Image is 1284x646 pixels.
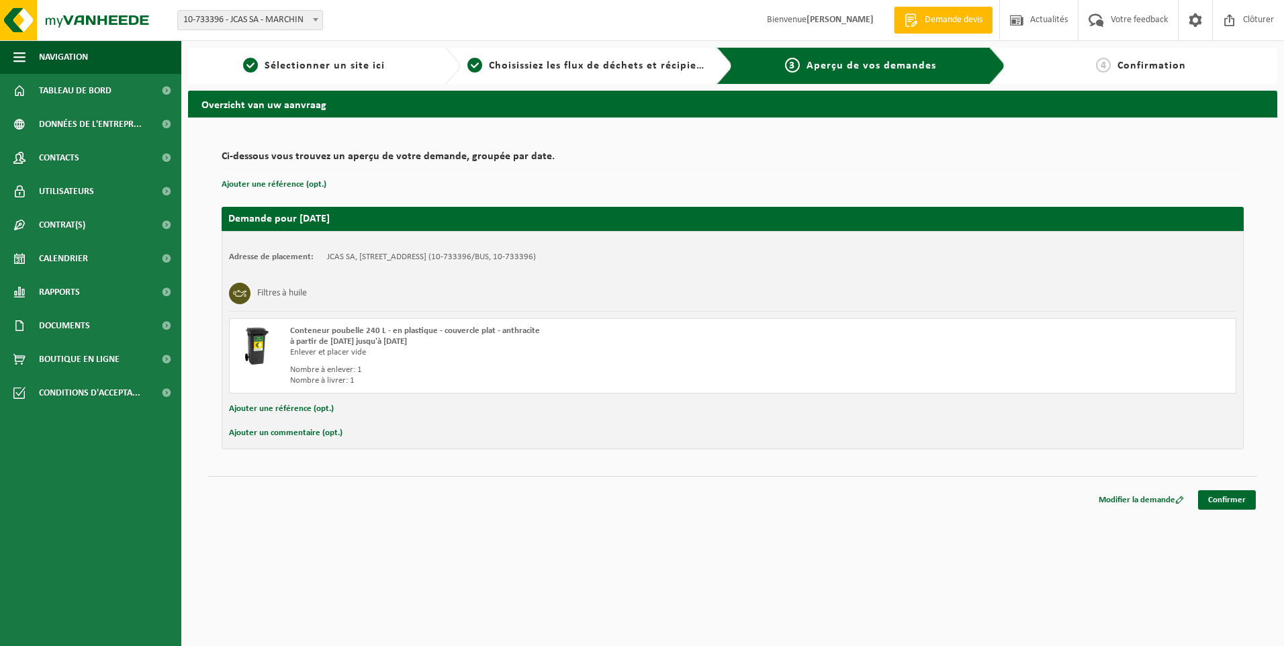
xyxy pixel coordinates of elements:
[290,375,786,386] div: Nombre à livrer: 1
[39,242,88,275] span: Calendrier
[1089,490,1194,510] a: Modifier la demande
[894,7,993,34] a: Demande devis
[222,151,1244,169] h2: Ci-dessous vous trouvez un aperçu de votre demande, groupée par date.
[1198,490,1256,510] a: Confirmer
[290,337,407,346] strong: à partir de [DATE] jusqu'à [DATE]
[228,214,330,224] strong: Demande pour [DATE]
[39,309,90,342] span: Documents
[257,283,307,304] h3: Filtres à huile
[39,376,140,410] span: Conditions d'accepta...
[1117,60,1186,71] span: Confirmation
[195,58,434,74] a: 1Sélectionner un site ici
[39,275,80,309] span: Rapports
[807,60,936,71] span: Aperçu de vos demandes
[785,58,800,73] span: 3
[807,15,874,25] strong: [PERSON_NAME]
[39,342,120,376] span: Boutique en ligne
[229,252,314,261] strong: Adresse de placement:
[327,252,536,263] td: JCAS SA, [STREET_ADDRESS] (10-733396/BUS, 10-733396)
[39,141,79,175] span: Contacts
[222,176,326,193] button: Ajouter une référence (opt.)
[467,58,482,73] span: 2
[229,424,342,442] button: Ajouter un commentaire (opt.)
[178,11,322,30] span: 10-733396 - JCAS SA - MARCHIN
[265,60,385,71] span: Sélectionner un site ici
[290,326,540,335] span: Conteneur poubelle 240 L - en plastique - couvercle plat - anthracite
[177,10,323,30] span: 10-733396 - JCAS SA - MARCHIN
[39,107,142,141] span: Données de l'entrepr...
[290,347,786,358] div: Enlever et placer vide
[188,91,1277,117] h2: Overzicht van uw aanvraag
[290,365,786,375] div: Nombre à enlever: 1
[39,74,111,107] span: Tableau de bord
[39,40,88,74] span: Navigation
[467,58,706,74] a: 2Choisissiez les flux de déchets et récipients
[921,13,986,27] span: Demande devis
[39,175,94,208] span: Utilisateurs
[243,58,258,73] span: 1
[229,400,334,418] button: Ajouter une référence (opt.)
[1096,58,1111,73] span: 4
[489,60,713,71] span: Choisissiez les flux de déchets et récipients
[39,208,85,242] span: Contrat(s)
[236,326,277,366] img: WB-0240-HPE-BK-01.png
